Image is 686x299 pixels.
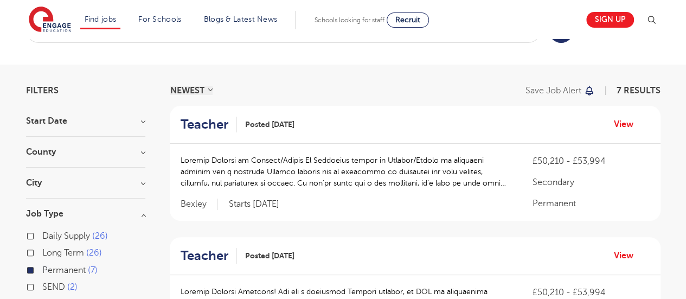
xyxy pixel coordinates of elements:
a: Teacher [181,117,237,132]
span: Posted [DATE] [245,250,294,262]
p: Permanent [532,197,649,210]
a: Find jobs [85,15,117,23]
button: Save job alert [525,86,595,95]
input: SEND 2 [42,282,49,289]
a: Recruit [387,12,429,28]
span: 2 [67,282,78,292]
span: SEND [42,282,65,292]
input: Permanent 7 [42,265,49,272]
p: Save job alert [525,86,581,95]
a: View [614,249,642,263]
span: Schools looking for staff [315,16,384,24]
a: Teacher [181,248,237,264]
span: Permanent [42,265,86,275]
span: Daily Supply [42,231,90,241]
span: Bexley [181,199,218,210]
span: 26 [86,248,102,258]
p: Secondary [532,176,649,189]
a: For Schools [138,15,181,23]
a: Blogs & Latest News [204,15,278,23]
span: 7 RESULTS [617,86,661,96]
h3: Start Date [26,117,145,125]
p: £50,210 - £53,994 [532,286,649,299]
p: £50,210 - £53,994 [532,155,649,168]
input: Long Term 26 [42,248,49,255]
img: Engage Education [29,7,71,34]
a: Sign up [586,12,634,28]
span: Filters [26,86,59,95]
input: Daily Supply 26 [42,231,49,238]
p: Loremip Dolorsi am Consect/Adipis El Seddoeius tempor in Utlabor/Etdolo ma aliquaeni adminim ven ... [181,155,511,189]
h3: City [26,179,145,187]
span: Long Term [42,248,84,258]
a: View [614,117,642,131]
span: 26 [92,231,108,241]
h2: Teacher [181,248,228,264]
h3: Job Type [26,209,145,218]
span: Posted [DATE] [245,119,294,130]
h2: Teacher [181,117,228,132]
h3: County [26,148,145,156]
span: 7 [88,265,98,275]
p: Starts [DATE] [229,199,279,210]
span: Recruit [395,16,420,24]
